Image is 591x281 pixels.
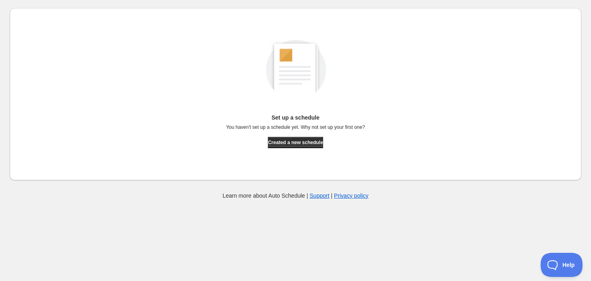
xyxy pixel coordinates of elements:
a: Support [310,192,330,199]
button: Created a new schedule [268,137,323,148]
span: Created a new schedule [268,139,323,146]
p: Set up a schedule [226,114,365,122]
iframe: Toggle Customer Support [541,253,583,277]
a: Privacy policy [334,192,369,199]
p: Learn more about Auto Schedule | | [222,192,368,200]
p: You haven't set up a schedule yet. Why not set up your first one? [226,124,365,130]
